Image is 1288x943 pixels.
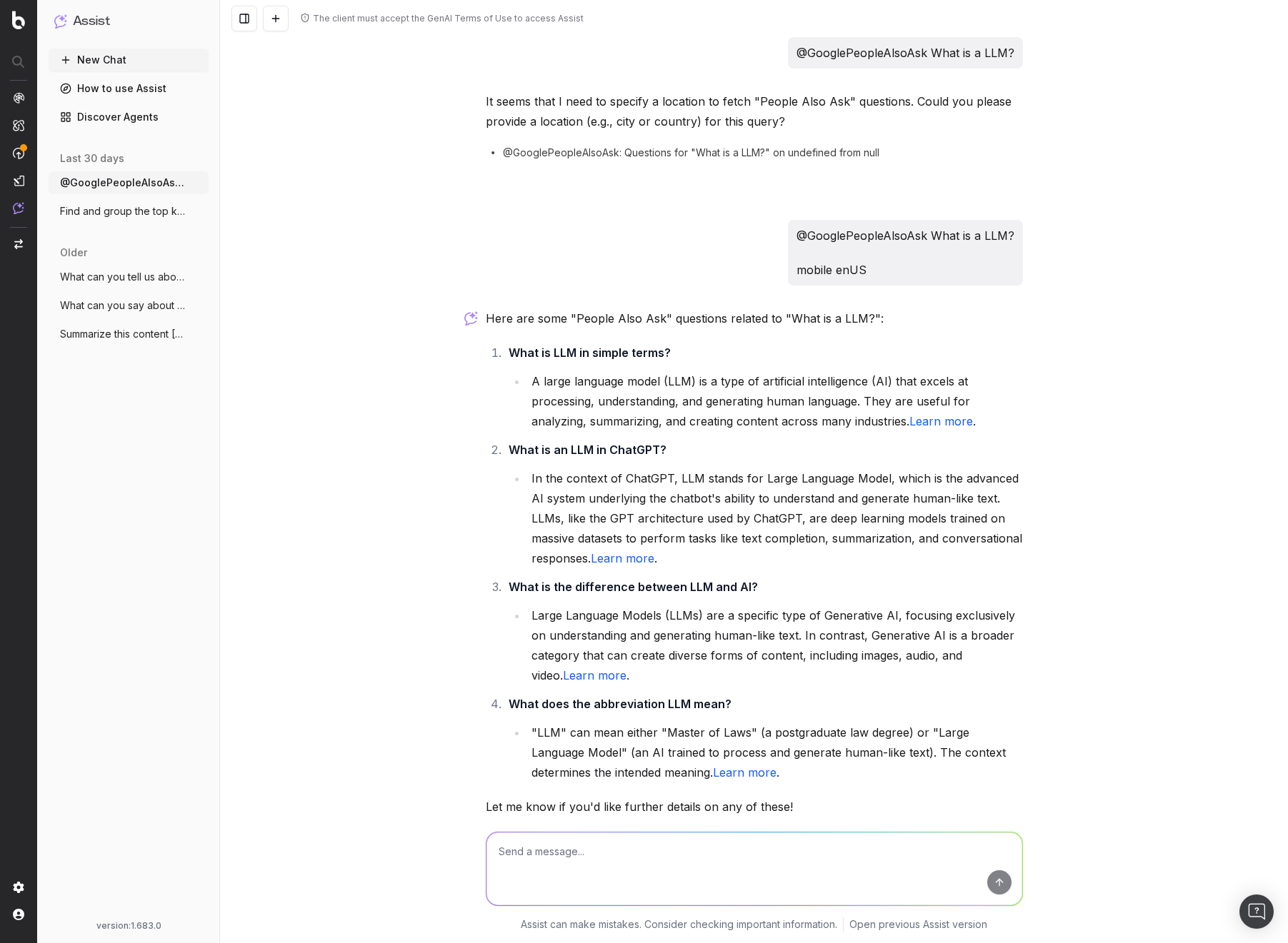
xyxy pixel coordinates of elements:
[797,226,1014,246] p: @GooglePeopleAlsoAsk What is a LLM?
[527,468,1023,568] li: In the context of ChatGPT, LLM stands for Large Language Model, which is the advanced AI system u...
[527,605,1023,685] li: Large Language Models (LLMs) are a specific type of Generative AI, focusing exclusively on unders...
[54,14,67,28] img: Assist
[486,308,1023,328] p: Here are some "People Also Ask" questions related to "What is a LLM?":
[13,202,24,214] img: Assist
[509,580,758,594] strong: What is the difference between LLM and AI?
[849,917,987,932] a: Open previous Assist version
[60,298,186,313] span: What can you say about [PERSON_NAME]? H
[13,909,24,920] img: My account
[49,200,209,223] button: Find and group the top keywords for hack
[60,204,186,218] span: Find and group the top keywords for hack
[49,323,209,346] button: Summarize this content [URL][PERSON_NAME]
[521,917,837,932] p: Assist can make mistakes. Consider checking important information.
[509,443,667,457] strong: What is an LLM in ChatGPT?
[49,77,209,100] a: How to use Assist
[54,920,203,932] div: version: 1.683.0
[527,722,1023,782] li: "LLM" can mean either "Master of Laws" (a postgraduate law degree) or "Large Language Model" (an ...
[14,239,23,249] img: Switch project
[13,175,24,186] img: Studio
[13,92,24,104] img: Analytics
[73,11,110,31] h1: Assist
[509,346,671,360] strong: What is LLM in simple terms?
[54,11,203,31] button: Assist
[797,260,1014,280] p: mobile enUS
[503,146,879,160] span: @GooglePeopleAlsoAsk: Questions for "What is a LLM?" on undefined from null
[591,551,654,565] a: Learn more
[563,668,626,682] a: Learn more
[527,371,1023,431] li: A large language model (LLM) is a type of artificial intelligence (AI) that excels at processing,...
[49,106,209,128] a: Discover Agents
[60,176,186,190] span: @GooglePeopleAlsoAsk What is a LLM?
[486,797,1023,817] p: Let me know if you'd like further details on any of these!
[49,294,209,317] button: What can you say about [PERSON_NAME]? H
[464,311,478,326] img: Botify assist logo
[509,697,732,711] strong: What does the abbreviation LLM mean?
[12,11,25,29] img: Botify logo
[1239,894,1274,929] div: Open Intercom Messenger
[313,13,584,24] div: The client must accept the GenAI Terms of Use to access Assist
[49,49,209,71] button: New Chat
[13,147,24,159] img: Activation
[49,266,209,288] button: What can you tell us about [PERSON_NAME]
[60,327,186,341] span: Summarize this content [URL][PERSON_NAME]
[60,270,186,284] span: What can you tell us about [PERSON_NAME]
[60,246,87,260] span: older
[797,43,1014,63] p: @GooglePeopleAlsoAsk What is a LLM?
[13,882,24,893] img: Setting
[60,151,124,166] span: last 30 days
[909,414,973,428] a: Learn more
[13,119,24,131] img: Intelligence
[49,171,209,194] button: @GooglePeopleAlsoAsk What is a LLM?
[486,91,1023,131] p: It seems that I need to specify a location to fetch "People Also Ask" questions. Could you please...
[713,765,777,780] a: Learn more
